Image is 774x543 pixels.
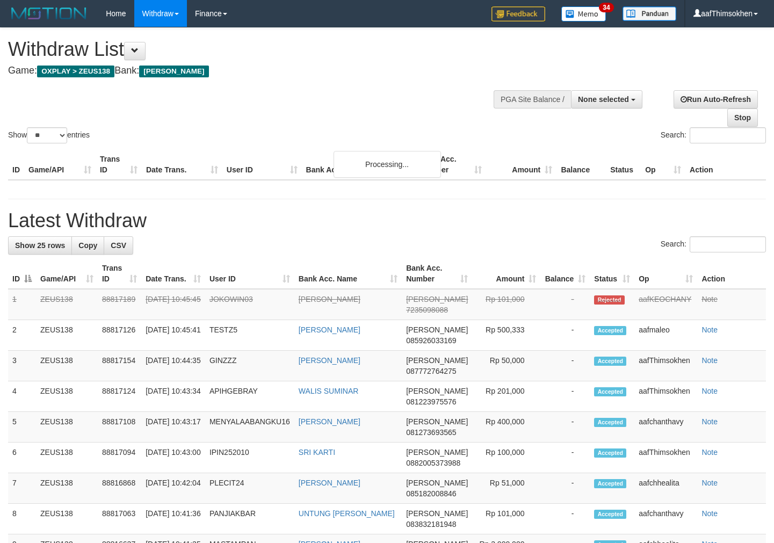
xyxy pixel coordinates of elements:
[701,448,718,457] a: Note
[8,351,36,381] td: 3
[36,504,98,534] td: ZEUS138
[540,320,590,351] td: -
[299,356,360,365] a: [PERSON_NAME]
[8,473,36,504] td: 7
[406,448,468,457] span: [PERSON_NAME]
[8,39,505,60] h1: Withdraw List
[594,510,626,519] span: Accepted
[205,473,294,504] td: PLECIT24
[205,443,294,473] td: IPIN252010
[634,381,697,412] td: aafThimsokhen
[141,351,205,381] td: [DATE] 10:44:35
[302,149,416,180] th: Bank Acc. Name
[15,241,65,250] span: Show 25 rows
[594,326,626,335] span: Accepted
[494,90,571,108] div: PGA Site Balance /
[299,509,395,518] a: UNTUNG [PERSON_NAME]
[36,412,98,443] td: ZEUS138
[540,381,590,412] td: -
[472,443,540,473] td: Rp 100,000
[701,479,718,487] a: Note
[472,351,540,381] td: Rp 50,000
[402,258,472,289] th: Bank Acc. Number: activate to sort column ascending
[98,289,141,320] td: 88817189
[36,381,98,412] td: ZEUS138
[594,479,626,488] span: Accepted
[540,443,590,473] td: -
[37,66,114,77] span: OXPLAY > ZEUS138
[590,258,634,289] th: Status: activate to sort column ascending
[141,258,205,289] th: Date Trans.: activate to sort column ascending
[578,95,629,104] span: None selected
[701,295,718,303] a: Note
[8,149,24,180] th: ID
[8,258,36,289] th: ID: activate to sort column descending
[406,325,468,334] span: [PERSON_NAME]
[8,412,36,443] td: 5
[634,504,697,534] td: aafchanthavy
[685,149,766,180] th: Action
[594,448,626,458] span: Accepted
[661,236,766,252] label: Search:
[697,258,766,289] th: Action
[701,387,718,395] a: Note
[594,357,626,366] span: Accepted
[36,258,98,289] th: Game/API: activate to sort column ascending
[98,443,141,473] td: 88817094
[472,320,540,351] td: Rp 500,333
[24,149,96,180] th: Game/API
[71,236,104,255] a: Copy
[36,351,98,381] td: ZEUS138
[8,504,36,534] td: 8
[406,509,468,518] span: [PERSON_NAME]
[486,149,556,180] th: Amount
[634,351,697,381] td: aafThimsokhen
[98,320,141,351] td: 88817126
[606,149,641,180] th: Status
[561,6,606,21] img: Button%20Memo.svg
[406,367,456,375] span: Copy 087772764275 to clipboard
[294,258,402,289] th: Bank Acc. Name: activate to sort column ascending
[205,289,294,320] td: JOKOWIN03
[205,412,294,443] td: MENYALAABANGKU16
[594,418,626,427] span: Accepted
[36,443,98,473] td: ZEUS138
[472,473,540,504] td: Rp 51,000
[641,149,685,180] th: Op
[540,412,590,443] td: -
[690,236,766,252] input: Search:
[205,351,294,381] td: GINZZZ
[406,356,468,365] span: [PERSON_NAME]
[8,127,90,143] label: Show entries
[406,479,468,487] span: [PERSON_NAME]
[141,381,205,412] td: [DATE] 10:43:34
[27,127,67,143] select: Showentries
[98,381,141,412] td: 88817124
[674,90,758,108] a: Run Auto-Refresh
[623,6,676,21] img: panduan.png
[78,241,97,250] span: Copy
[334,151,441,178] div: Processing...
[540,504,590,534] td: -
[98,412,141,443] td: 88817108
[205,258,294,289] th: User ID: activate to sort column ascending
[98,351,141,381] td: 88817154
[406,295,468,303] span: [PERSON_NAME]
[661,127,766,143] label: Search:
[111,241,126,250] span: CSV
[634,258,697,289] th: Op: activate to sort column ascending
[139,66,208,77] span: [PERSON_NAME]
[8,320,36,351] td: 2
[406,428,456,437] span: Copy 081273693565 to clipboard
[8,289,36,320] td: 1
[406,520,456,528] span: Copy 083832181948 to clipboard
[472,381,540,412] td: Rp 201,000
[299,479,360,487] a: [PERSON_NAME]
[205,381,294,412] td: APIHGEBRAY
[299,448,335,457] a: SRI KARTI
[98,258,141,289] th: Trans ID: activate to sort column ascending
[96,149,142,180] th: Trans ID
[8,443,36,473] td: 6
[104,236,133,255] a: CSV
[8,210,766,231] h1: Latest Withdraw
